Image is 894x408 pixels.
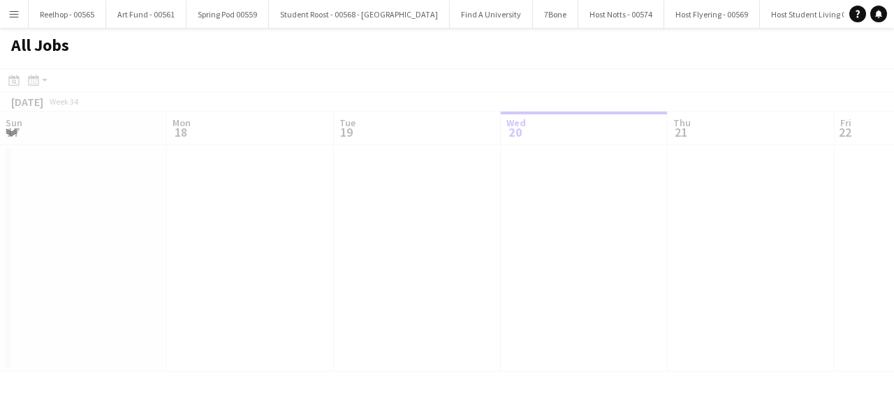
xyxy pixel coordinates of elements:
button: Student Roost - 00568 - [GEOGRAPHIC_DATA] [269,1,450,28]
button: Host Flyering - 00569 [664,1,760,28]
button: 7Bone [533,1,578,28]
button: Reelhop - 00565 [29,1,106,28]
button: Art Fund - 00561 [106,1,186,28]
button: Spring Pod 00559 [186,1,269,28]
button: Host Notts - 00574 [578,1,664,28]
button: Find A University [450,1,533,28]
button: Host Student Living 00547 [760,1,874,28]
